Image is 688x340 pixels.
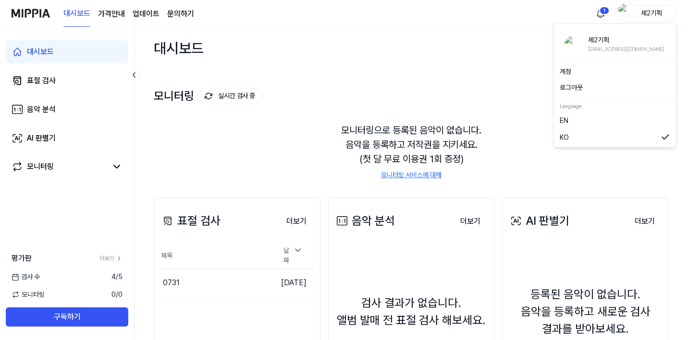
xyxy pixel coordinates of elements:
button: 더보기 [627,212,663,231]
a: 모니터링 [12,161,107,172]
a: KO [560,132,670,142]
button: profile제2기획 [615,5,676,22]
div: 검사 결과가 없습니다. 앨범 발매 전 표절 검사 해보세요. [337,294,486,329]
th: 제목 [160,242,272,269]
div: [EMAIL_ADDRESS][DOMAIN_NAME] [588,45,664,53]
button: 알림1 [593,6,608,21]
a: 더보기 [627,211,663,231]
span: 평가판 [12,253,32,264]
div: 등록된 음악이 없습니다. 음악을 등록하고 새로운 검사 결과를 받아보세요. [508,286,663,338]
a: 대시보드 [63,0,90,27]
a: 모니터링 서비스에 대해 [381,170,442,180]
img: profile [565,36,580,51]
div: 모니터링 [154,88,263,104]
div: profile제2기획 [553,24,676,148]
a: 더보기 [99,254,123,263]
span: 모니터링 [12,290,45,300]
img: 체크 [661,132,670,142]
div: 0731 [163,277,180,289]
div: 대시보드 [154,36,204,60]
div: 대시보드 [27,46,54,58]
a: 업데이트 [133,8,160,20]
div: 제2기획 [588,35,664,45]
div: 음악 분석 [27,104,56,115]
div: 모니터링으로 등록된 음악이 없습니다. 음악을 등록하고 저작권을 지키세요. (첫 달 무료 이용권 1회 증정) [154,111,669,192]
span: 4 / 5 [111,272,123,282]
img: 알림 [595,8,606,19]
button: 더보기 [279,212,314,231]
a: EN [560,115,670,126]
div: 표절 검사 [160,212,221,230]
span: 검사 수 [12,272,40,282]
a: 더보기 [453,211,488,231]
a: 문의하기 [167,8,194,20]
a: 표절 검사 [6,69,128,92]
button: 실시간 검사 중 [199,88,263,104]
a: 가격안내 [98,8,125,20]
div: 날짜 [280,243,307,268]
div: 모니터링 [27,161,54,172]
div: AI 판별기 [508,212,569,230]
div: 1 [600,7,609,14]
span: 0 / 0 [111,290,123,300]
img: profile [618,4,630,23]
div: 음악 분석 [334,212,395,230]
a: AI 판별기 [6,127,128,150]
a: 음악 분석 [6,98,128,121]
td: [DATE] [272,269,314,297]
a: 더보기 [279,211,314,231]
img: monitoring Icon [205,92,212,100]
button: 더보기 [453,212,488,231]
div: 표절 검사 [27,75,56,86]
div: 제2기획 [633,8,670,18]
a: 대시보드 [6,40,128,63]
button: 로그아웃 [560,83,670,93]
a: 계정 [560,67,670,77]
button: 구독하기 [6,307,128,327]
div: AI 판별기 [27,133,56,144]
